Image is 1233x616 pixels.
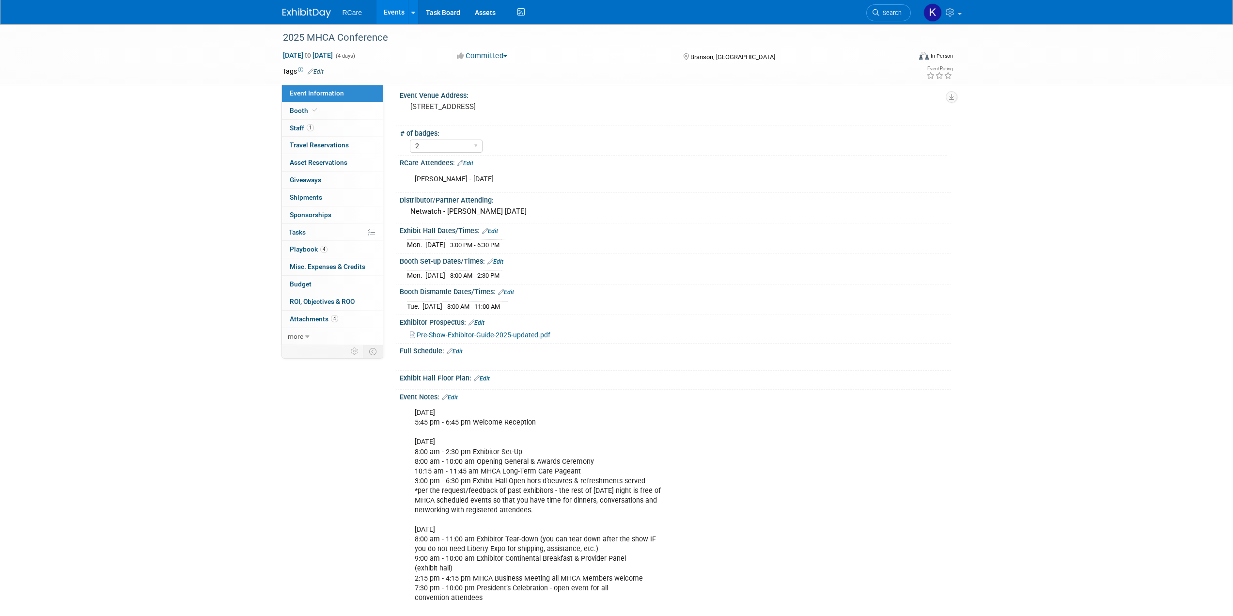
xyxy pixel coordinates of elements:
div: [PERSON_NAME] - [DATE] [408,170,844,189]
td: [DATE] [422,301,442,311]
span: Attachments [290,315,338,323]
span: Asset Reservations [290,158,347,166]
a: Playbook4 [282,241,383,258]
td: [DATE] [425,270,445,281]
a: Edit [447,348,463,355]
span: [DATE] [DATE] [282,51,333,60]
a: Attachments4 [282,311,383,328]
div: Event Venue Address: [400,88,951,100]
span: 1 [307,124,314,131]
a: Event Information [282,85,383,102]
i: Booth reservation complete [312,108,317,113]
div: Full Schedule: [400,344,951,356]
div: In-Person [930,52,953,60]
a: Asset Reservations [282,154,383,171]
a: more [282,328,383,345]
td: Mon. [407,240,425,250]
a: Edit [498,289,514,296]
div: Booth Set-up Dates/Times: [400,254,951,267]
div: Exhibit Hall Dates/Times: [400,223,951,236]
img: Format-Inperson.png [919,52,929,60]
div: Event Rating [926,66,952,71]
span: Misc. Expenses & Credits [290,263,365,270]
span: 8:00 AM - 11:00 AM [447,303,500,310]
span: Tasks [289,228,306,236]
a: Search [866,4,911,21]
a: Edit [474,375,490,382]
div: Exhibitor Prospectus: [400,315,951,328]
div: Exhibit Hall Floor Plan: [400,371,951,383]
span: Event Information [290,89,344,97]
div: Event Notes: [400,390,951,402]
div: Netwatch - [PERSON_NAME] [DATE] [407,204,944,219]
a: Edit [487,258,503,265]
a: Booth [282,102,383,119]
a: ROI, Objectives & ROO [282,293,383,310]
a: Sponsorships [282,206,383,223]
td: Tags [282,66,324,76]
a: Giveaways [282,172,383,189]
span: Giveaways [290,176,321,184]
span: Branson, [GEOGRAPHIC_DATA] [690,53,775,61]
span: Booth [290,107,319,114]
span: Search [879,9,902,16]
a: Tasks [282,224,383,241]
td: Tue. [407,301,422,311]
div: # of badges: [400,126,947,138]
a: Misc. Expenses & Credits [282,258,383,275]
td: Mon. [407,270,425,281]
div: Distributor/Partner Attending: [400,193,951,205]
div: Booth Dismantle Dates/Times: [400,284,951,297]
td: [DATE] [425,240,445,250]
td: Toggle Event Tabs [363,345,383,358]
a: Shipments [282,189,383,206]
a: Budget [282,276,383,293]
a: Staff1 [282,120,383,137]
a: Edit [308,68,324,75]
div: 2025 MHCA Conference [280,29,896,47]
span: more [288,332,303,340]
div: RCare Attendees: [400,156,951,168]
span: Travel Reservations [290,141,349,149]
span: 4 [331,315,338,322]
span: Playbook [290,245,328,253]
span: to [303,51,312,59]
a: Edit [457,160,473,167]
span: 8:00 AM - 2:30 PM [450,272,499,279]
span: 3:00 PM - 6:30 PM [450,241,499,249]
span: Budget [290,280,312,288]
button: Committed [453,51,511,61]
img: ExhibitDay [282,8,331,18]
span: Sponsorships [290,211,331,219]
a: Edit [468,319,484,326]
a: Travel Reservations [282,137,383,154]
span: 4 [320,246,328,253]
span: Staff [290,124,314,132]
a: Pre-Show-Exhibitor-Guide-2025-updated.pdf [410,331,550,339]
td: Personalize Event Tab Strip [346,345,363,358]
a: Edit [482,228,498,235]
pre: [STREET_ADDRESS] [410,102,619,111]
span: Pre-Show-Exhibitor-Guide-2025-updated.pdf [417,331,550,339]
span: Shipments [290,193,322,201]
a: Edit [442,394,458,401]
span: ROI, Objectives & ROO [290,298,355,305]
div: Event Format [854,50,953,65]
span: RCare [343,9,362,16]
span: (4 days) [335,53,355,59]
img: Khalen Ryberg [923,3,942,22]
